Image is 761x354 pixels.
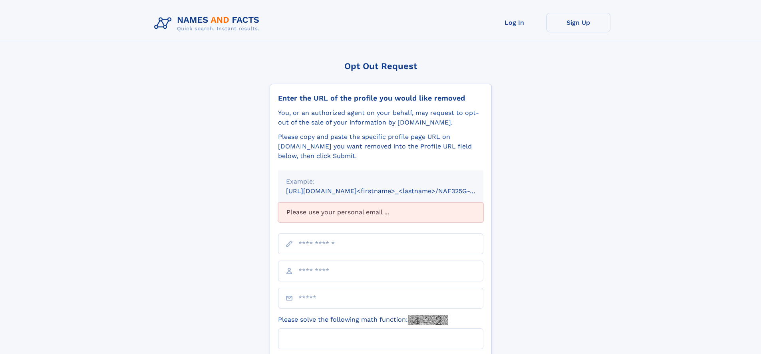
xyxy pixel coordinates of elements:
div: Please use your personal email ... [278,202,483,222]
div: Example: [286,177,475,186]
div: Please copy and paste the specific profile page URL on [DOMAIN_NAME] you want removed into the Pr... [278,132,483,161]
div: You, or an authorized agent on your behalf, may request to opt-out of the sale of your informatio... [278,108,483,127]
img: Logo Names and Facts [151,13,266,34]
div: Opt Out Request [270,61,492,71]
a: Log In [483,13,546,32]
label: Please solve the following math function: [278,315,448,325]
div: Enter the URL of the profile you would like removed [278,94,483,103]
small: [URL][DOMAIN_NAME]<firstname>_<lastname>/NAF325G-xxxxxxxx [286,187,499,195]
a: Sign Up [546,13,610,32]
